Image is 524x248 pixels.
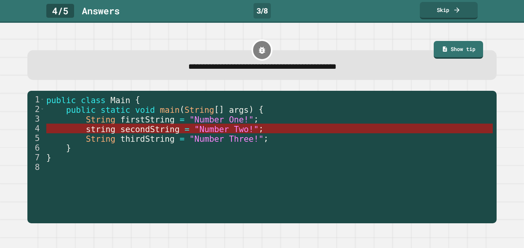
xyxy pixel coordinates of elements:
[86,114,115,124] span: String
[434,41,483,59] a: Show tip
[27,114,45,124] div: 3
[81,95,105,105] span: class
[179,134,184,143] span: =
[40,104,44,114] span: Toggle code folding, rows 2 through 6
[160,105,179,114] span: main
[27,104,45,114] div: 2
[86,134,115,143] span: String
[194,124,259,134] span: "Number Two!"
[27,143,45,153] div: 6
[46,95,76,105] span: public
[86,124,115,134] span: string
[189,134,264,143] span: "Number Three!"
[40,95,44,104] span: Toggle code folding, rows 1 through 7
[120,114,175,124] span: firstString
[135,105,155,114] span: void
[27,95,45,104] div: 1
[120,124,180,134] span: secondString
[82,4,120,18] div: Answer s
[27,162,45,172] div: 8
[46,4,74,18] div: 4 / 5
[100,105,130,114] span: static
[66,105,96,114] span: public
[120,134,175,143] span: thirdString
[229,105,248,114] span: args
[189,114,254,124] span: "Number One!"
[110,95,130,105] span: Main
[420,2,478,19] a: Skip
[27,124,45,133] div: 4
[27,153,45,162] div: 7
[179,114,184,124] span: =
[184,124,189,134] span: =
[27,133,45,143] div: 5
[184,105,214,114] span: String
[254,3,271,19] div: 3 / 8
